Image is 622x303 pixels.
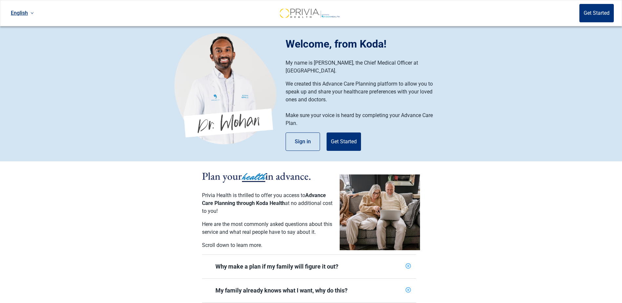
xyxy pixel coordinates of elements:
p: Scroll down to learn more. [202,241,333,249]
img: Koda Health [174,33,276,144]
div: Why make a plan if my family will figure it out? [215,263,403,271]
span: plus-circle [406,287,411,293]
span: down [30,11,34,15]
span: health [242,170,265,184]
span: in advance. [265,169,311,183]
div: Why make a plan if my family will figure it out? [202,255,416,278]
span: Plan your [202,169,242,183]
p: Here are the most commonly asked questions about this service and what real people have to say ab... [202,220,333,236]
button: Get Started [327,132,361,151]
button: Sign in [286,132,320,151]
div: My family already knows what I want, why do this? [215,287,403,294]
p: We created this Advance Care Planning platform to allow you to speak up and share your healthcare... [286,80,441,104]
img: Koda Health [274,8,342,18]
span: Privia Health is thrilled to offer you access to [202,192,305,198]
p: My name is [PERSON_NAME], the Chief Medical Officer at [GEOGRAPHIC_DATA]. [286,59,441,75]
div: My family already knows what I want, why do this? [202,279,416,302]
a: Current language: English [8,8,36,18]
h1: Welcome, from Koda! [286,36,448,52]
span: plus-circle [406,263,411,269]
p: Make sure your voice is heard by completing your Advance Care Plan. [286,111,441,127]
img: Couple planning their healthcare together [340,174,420,250]
button: Get Started [579,4,614,22]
